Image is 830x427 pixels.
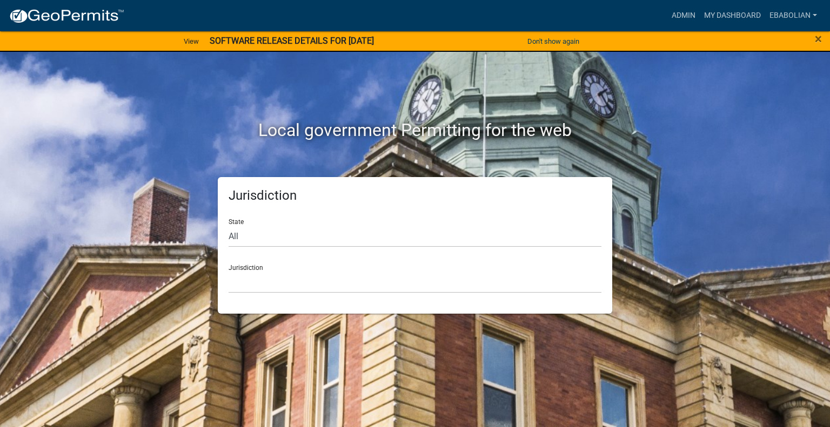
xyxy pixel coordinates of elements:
h2: Local government Permitting for the web [115,120,715,140]
button: Don't show again [523,32,584,50]
strong: SOFTWARE RELEASE DETAILS FOR [DATE] [210,36,374,46]
h5: Jurisdiction [229,188,601,204]
a: Admin [667,5,700,26]
a: ebabolian [765,5,821,26]
a: My Dashboard [700,5,765,26]
button: Close [815,32,822,45]
span: × [815,31,822,46]
a: View [179,32,203,50]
